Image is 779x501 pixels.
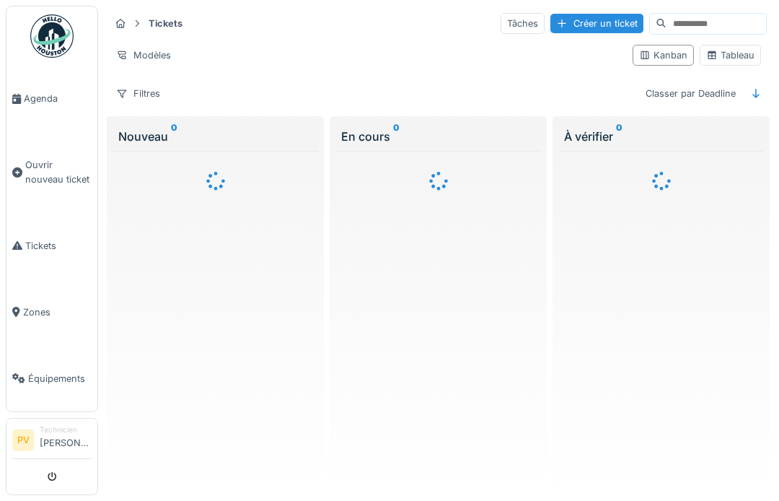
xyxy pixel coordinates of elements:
[118,128,312,145] div: Nouveau
[23,305,92,319] span: Zones
[143,17,188,30] strong: Tickets
[550,14,643,33] div: Créer un ticket
[171,128,177,145] sup: 0
[12,424,92,459] a: PV Technicien[PERSON_NAME]
[110,83,167,104] div: Filtres
[6,279,97,345] a: Zones
[706,48,754,62] div: Tableau
[501,13,545,34] div: Tâches
[616,128,622,145] sup: 0
[6,66,97,132] a: Agenda
[110,45,177,66] div: Modèles
[564,128,758,145] div: À vérifier
[30,14,74,58] img: Badge_color-CXgf-gQk.svg
[6,212,97,279] a: Tickets
[24,92,92,105] span: Agenda
[40,424,92,456] li: [PERSON_NAME]
[639,48,687,62] div: Kanban
[639,83,742,104] div: Classer par Deadline
[6,132,97,212] a: Ouvrir nouveau ticket
[341,128,535,145] div: En cours
[40,424,92,435] div: Technicien
[12,430,34,451] li: PV
[393,128,400,145] sup: 0
[25,239,92,253] span: Tickets
[28,372,92,385] span: Équipements
[25,158,92,186] span: Ouvrir nouveau ticket
[6,345,97,411] a: Équipements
